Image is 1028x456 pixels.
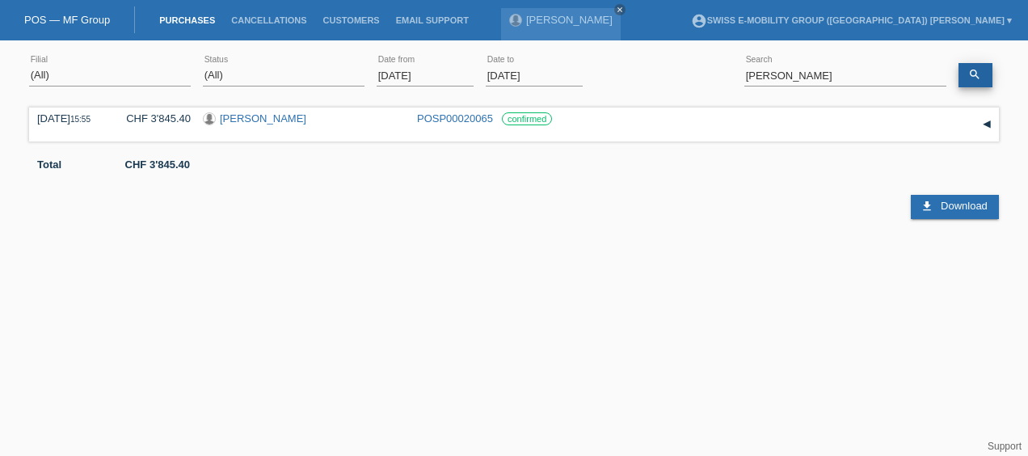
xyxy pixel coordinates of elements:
[921,200,933,213] i: download
[691,13,707,29] i: account_circle
[37,112,102,125] div: [DATE]
[968,68,981,81] i: search
[941,200,988,212] span: Download
[37,158,61,171] b: Total
[975,112,999,137] div: expand/collapse
[683,15,1020,25] a: account_circleSwiss E-Mobility Group ([GEOGRAPHIC_DATA]) [PERSON_NAME] ▾
[151,15,223,25] a: Purchases
[526,14,613,26] a: [PERSON_NAME]
[911,195,998,219] a: download Download
[958,63,992,87] a: search
[417,112,493,125] a: POSP00020065
[614,4,626,15] a: close
[24,14,110,26] a: POS — MF Group
[988,441,1022,452] a: Support
[388,15,477,25] a: Email Support
[616,6,624,14] i: close
[70,115,91,124] span: 15:55
[114,112,191,125] div: CHF 3'845.40
[220,112,306,125] a: [PERSON_NAME]
[125,158,190,171] b: CHF 3'845.40
[223,15,314,25] a: Cancellations
[502,112,552,125] label: confirmed
[315,15,388,25] a: Customers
